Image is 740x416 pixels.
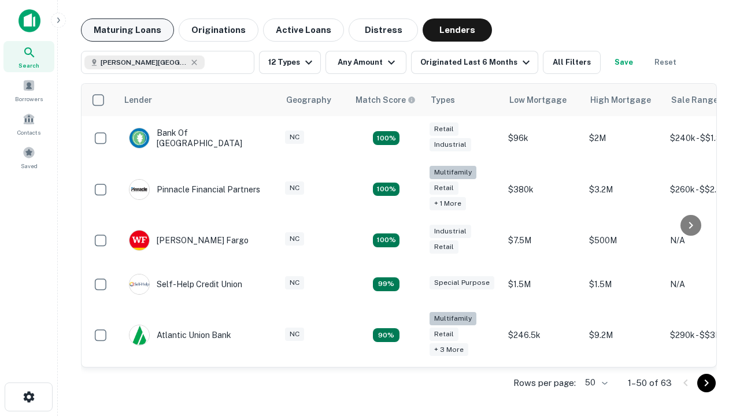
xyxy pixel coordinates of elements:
[286,93,331,107] div: Geography
[117,84,279,116] th: Lender
[373,328,399,342] div: Matching Properties: 10, hasApolloMatch: undefined
[430,328,458,341] div: Retail
[411,51,538,74] button: Originated Last 6 Months
[285,328,304,341] div: NC
[18,9,40,32] img: capitalize-icon.png
[349,84,424,116] th: Capitalize uses an advanced AI algorithm to match your search with the best lender. The match sco...
[628,376,672,390] p: 1–50 of 63
[21,161,38,170] span: Saved
[129,274,149,294] img: picture
[583,160,664,218] td: $3.2M
[580,374,609,391] div: 50
[263,18,344,42] button: Active Loans
[509,93,567,107] div: Low Mortgage
[513,376,576,390] p: Rows per page:
[373,233,399,247] div: Matching Properties: 14, hasApolloMatch: undefined
[3,142,54,173] a: Saved
[285,181,304,195] div: NC
[502,262,583,306] td: $1.5M
[697,374,716,392] button: Go to next page
[285,232,304,246] div: NC
[430,181,458,195] div: Retail
[356,94,416,106] div: Capitalize uses an advanced AI algorithm to match your search with the best lender. The match sco...
[424,84,502,116] th: Types
[349,18,418,42] button: Distress
[430,225,471,238] div: Industrial
[420,55,533,69] div: Originated Last 6 Months
[129,274,242,295] div: Self-help Credit Union
[81,18,174,42] button: Maturing Loans
[129,179,260,200] div: Pinnacle Financial Partners
[430,240,458,254] div: Retail
[430,197,466,210] div: + 1 more
[423,18,492,42] button: Lenders
[259,51,321,74] button: 12 Types
[590,93,651,107] div: High Mortgage
[583,218,664,262] td: $500M
[129,231,149,250] img: picture
[129,325,231,346] div: Atlantic Union Bank
[430,276,494,289] div: Special Purpose
[430,312,476,325] div: Multifamily
[373,183,399,196] div: Matching Properties: 20, hasApolloMatch: undefined
[129,180,149,199] img: picture
[285,131,304,144] div: NC
[502,218,583,262] td: $7.5M
[279,84,349,116] th: Geography
[430,138,471,151] div: Industrial
[285,276,304,289] div: NC
[3,41,54,72] a: Search
[682,324,740,379] iframe: Chat Widget
[3,108,54,139] a: Contacts
[3,75,54,106] a: Borrowers
[431,93,455,107] div: Types
[502,306,583,365] td: $246.5k
[18,61,39,70] span: Search
[583,84,664,116] th: High Mortgage
[583,306,664,365] td: $9.2M
[430,166,476,179] div: Multifamily
[583,262,664,306] td: $1.5M
[502,84,583,116] th: Low Mortgage
[356,94,413,106] h6: Match Score
[373,277,399,291] div: Matching Properties: 11, hasApolloMatch: undefined
[129,230,249,251] div: [PERSON_NAME] Fargo
[124,93,152,107] div: Lender
[129,128,268,148] div: Bank Of [GEOGRAPHIC_DATA]
[101,57,187,68] span: [PERSON_NAME][GEOGRAPHIC_DATA], [GEOGRAPHIC_DATA]
[325,51,406,74] button: Any Amount
[502,160,583,218] td: $380k
[129,325,149,345] img: picture
[647,51,684,74] button: Reset
[671,93,718,107] div: Sale Range
[430,343,468,356] div: + 3 more
[373,131,399,145] div: Matching Properties: 15, hasApolloMatch: undefined
[17,128,40,137] span: Contacts
[430,122,458,136] div: Retail
[179,18,258,42] button: Originations
[15,94,43,103] span: Borrowers
[129,128,149,148] img: picture
[583,116,664,160] td: $2M
[502,116,583,160] td: $96k
[543,51,601,74] button: All Filters
[605,51,642,74] button: Save your search to get updates of matches that match your search criteria.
